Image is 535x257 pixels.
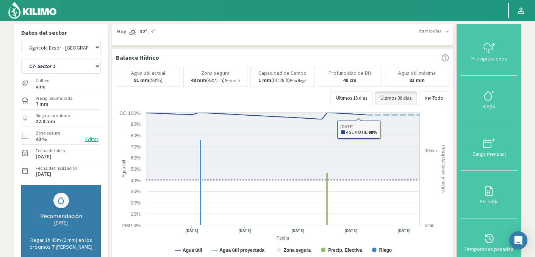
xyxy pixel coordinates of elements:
text: Agua útil proyectada [219,248,264,253]
button: Precipitaciones [460,28,518,76]
text: 40% [131,178,141,183]
text: Riego [379,248,392,253]
p: Capacidad de Campo [258,70,307,76]
p: Agua útil actual [131,70,165,76]
text: 30% [131,189,141,194]
text: 60% [131,155,141,161]
button: Riego [460,76,518,123]
text: 0mm [425,223,434,228]
label: Riego acumulado [36,112,70,119]
label: Fecha de finalización [36,165,77,172]
div: BH Tabla [463,199,515,204]
p: (01:28 h) [258,77,307,84]
button: Últimos 30 días [375,91,417,105]
label: 7 mm [36,102,48,107]
label: [DATE] [36,172,52,176]
small: Para salir [225,78,240,83]
text: Agua útil [183,248,202,253]
p: (98%) [134,77,163,83]
button: Carga mensual [460,123,518,171]
text: PMP 0% [122,223,141,228]
label: Precip. acumulada [36,95,73,102]
label: Zona segura [36,130,60,136]
text: [DATE] [185,228,199,234]
div: Recomendación [29,212,93,220]
button: Editar [83,135,101,144]
p: Profundidad de BH [329,70,371,76]
text: Agua útil [121,160,127,178]
strong: 32º [140,28,147,35]
label: [DATE] [36,154,52,159]
text: 10% [131,211,141,217]
text: CC 100% [119,110,141,116]
b: 48 mm [191,77,206,84]
b: 81 mm [134,77,149,84]
div: Precipitaciones [463,56,515,61]
p: Regar 1h 45m (2 mm) en los próximos 7 [PERSON_NAME] [29,237,93,250]
text: [DATE] [344,228,358,234]
label: 22.8 mm [36,119,55,124]
p: (43:41 h) [191,77,240,84]
text: 10mm [425,148,437,153]
text: Precip. Efectiva [328,248,362,253]
span: Ver más días [419,28,441,34]
text: Fecha [277,235,289,241]
text: 20% [131,200,141,206]
text: 70% [131,144,141,150]
text: 50% [131,166,141,172]
span: | [149,28,150,36]
label: Cultivo [36,77,49,84]
label: Fecha de inicio [36,147,65,154]
label: 40 % [36,137,47,142]
text: [DATE] [397,228,411,234]
b: 40 cm [343,77,357,84]
p: Zona segura [201,70,230,76]
b: 1 mm [258,77,271,84]
text: 80% [131,133,141,138]
button: Últimos 15 días [330,91,373,105]
div: Carga mensual [463,151,515,156]
div: Riego [463,104,515,109]
div: Temporadas pasadas [463,246,515,252]
text: Zona segura [284,248,311,253]
text: Precipitaciones y riegos [441,145,446,193]
span: 9º [150,28,155,36]
img: Kilimo [8,1,57,19]
div: Open Intercom Messenger [509,231,527,249]
text: 90% [131,121,141,127]
small: Para llegar [290,78,307,83]
span: Hoy [116,28,126,36]
text: [DATE] [291,228,305,234]
div: [DATE] [29,220,93,226]
p: Agua útil máxima [398,70,436,76]
p: Balance Hídrico [116,53,159,62]
button: Ver Todo [419,91,449,105]
label: vine [36,84,49,89]
b: 83 mm [409,77,425,84]
p: Datos del sector [21,28,101,37]
text: [DATE] [238,228,252,234]
button: BH Tabla [460,171,518,218]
